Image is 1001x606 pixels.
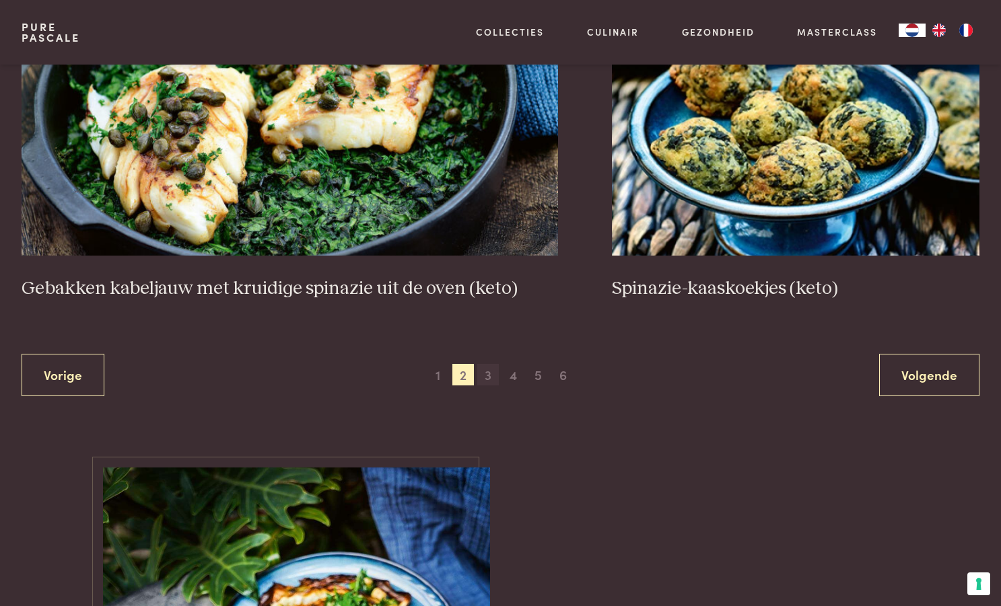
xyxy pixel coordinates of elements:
[427,364,449,385] span: 1
[527,364,549,385] span: 5
[612,277,980,301] h3: Spinazie-kaaskoekjes (keto)
[926,24,953,37] a: EN
[899,24,926,37] a: NL
[476,25,544,39] a: Collecties
[452,364,474,385] span: 2
[477,364,499,385] span: 3
[797,25,877,39] a: Masterclass
[587,25,639,39] a: Culinair
[22,22,80,43] a: PurePascale
[899,24,979,37] aside: Language selected: Nederlands
[879,354,979,396] a: Volgende
[553,364,574,385] span: 6
[22,277,558,301] h3: Gebakken kabeljauw met kruidige spinazie uit de oven (keto)
[502,364,524,385] span: 4
[926,24,979,37] ul: Language list
[22,354,104,396] a: Vorige
[899,24,926,37] div: Language
[967,572,990,595] button: Uw voorkeuren voor toestemming voor trackingtechnologieën
[682,25,755,39] a: Gezondheid
[953,24,979,37] a: FR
